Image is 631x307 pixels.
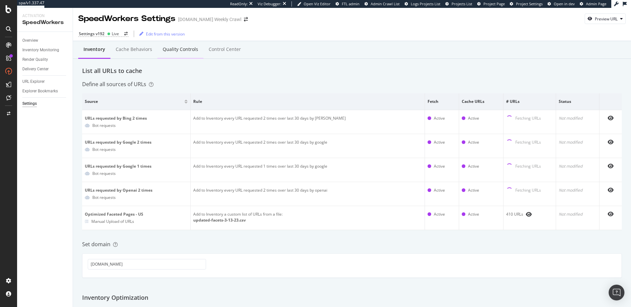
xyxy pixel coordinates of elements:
div: Active [468,139,479,145]
span: FTL admin [342,1,360,6]
div: List all URLs to cache [82,67,622,75]
div: Fetching URLs [515,163,541,170]
td: Add to Inventory every URL requested 1 times over last 30 days by google [191,158,425,182]
div: Delivery Center [22,66,49,73]
div: Active [468,163,479,169]
div: Active [434,163,445,169]
div: Active [434,211,445,217]
div: Bot requests [92,147,116,152]
a: Open Viz Editor [297,1,331,7]
div: Inventory Monitoring [22,47,59,54]
div: [DOMAIN_NAME] Weekly Crawl [178,16,241,23]
div: ReadOnly: [230,1,248,7]
div: eye [608,187,614,193]
div: eye [608,139,614,145]
a: Admin Crawl List [364,1,400,7]
div: URLs requested by Openai 2 times [85,187,188,193]
div: Active [434,139,445,145]
span: Status [559,99,595,105]
div: SpeedWorkers [22,19,67,26]
a: Delivery Center [22,66,68,73]
a: Logs Projects List [405,1,440,7]
div: Not modified [559,163,596,169]
a: Inventory Monitoring [22,47,68,54]
div: Not modified [559,139,596,145]
a: URL Explorer [22,78,68,85]
span: Rule [193,99,420,105]
div: Fetching URLs [515,139,541,146]
div: arrow-right-arrow-left [124,32,128,36]
div: eye [608,211,614,217]
div: Bot requests [92,195,116,200]
button: Preview URL [585,13,626,24]
span: Admin Page [586,1,606,6]
div: Settings v192 [79,31,105,36]
button: Edit from this version [137,29,185,39]
span: Cache URLs [462,99,499,105]
div: Active [434,115,445,121]
div: Quality Controls [163,46,198,53]
div: Edit from this version [146,31,185,37]
div: Inventory [83,46,105,53]
td: Add to Inventory every URL requested 2 times over last 30 days by [PERSON_NAME] [191,110,425,134]
a: Overview [22,37,68,44]
div: Not modified [559,115,596,121]
a: Render Quality [22,56,68,63]
div: Activation [22,13,67,19]
div: Bot requests [92,123,116,128]
div: Fetching URLs [515,115,541,122]
div: Active [468,115,479,121]
span: # URLs [506,99,551,105]
a: Settings [22,100,68,107]
td: Add to Inventory every URL requested 2 times over last 30 days by openai [191,182,425,206]
a: Explorer Bookmarks [22,88,68,95]
div: URLs requested by Google 2 times [85,139,188,145]
a: Open in dev [548,1,575,7]
span: Logs Projects List [411,1,440,6]
div: Not modified [559,211,596,217]
div: Settings [22,100,37,107]
div: updated-facets-3-13-23.csv [193,217,422,223]
div: Control Center [209,46,241,53]
div: Viz Debugger: [258,1,281,7]
span: Projects List [452,1,472,6]
td: Add to Inventory every URL requested 2 times over last 30 days by google [191,134,425,158]
div: Overview [22,37,38,44]
span: Project Settings [516,1,543,6]
div: Render Quality [22,56,48,63]
span: Project Page [483,1,505,6]
div: URLs requested by Bing 2 times [85,115,188,121]
span: Source [85,99,183,105]
a: Projects List [445,1,472,7]
div: eye [526,212,532,217]
div: Set domain [82,241,622,248]
div: Optimized Faceted Pages - US [85,211,188,217]
span: Open in dev [554,1,575,6]
span: Admin Crawl List [371,1,400,6]
a: Project Page [477,1,505,7]
div: arrow-right-arrow-left [244,17,248,22]
div: Bot requests [92,171,116,176]
div: Active [468,187,479,193]
div: Manual Upload of URLs [91,219,134,224]
div: 410 URLs [506,211,553,217]
div: URL Explorer [22,78,45,85]
div: URLs requested by Google 1 times [85,163,188,169]
div: Not modified [559,187,596,193]
div: Add to Inventory a custom list of URLs from a file: [193,211,422,217]
a: Admin Page [580,1,606,7]
a: Project Settings [510,1,543,7]
div: Fetching URLs [515,187,541,194]
div: Live [112,31,119,36]
div: Inventory Optimization [82,294,622,302]
div: Define all sources of URLs [82,81,153,88]
div: Open Intercom Messenger [609,285,624,300]
div: Active [434,187,445,193]
div: eye [608,115,614,121]
div: eye [608,163,614,169]
span: Fetch [428,99,455,105]
a: FTL admin [336,1,360,7]
div: Explorer Bookmarks [22,88,58,95]
span: Open Viz Editor [304,1,331,6]
div: Active [468,211,479,217]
